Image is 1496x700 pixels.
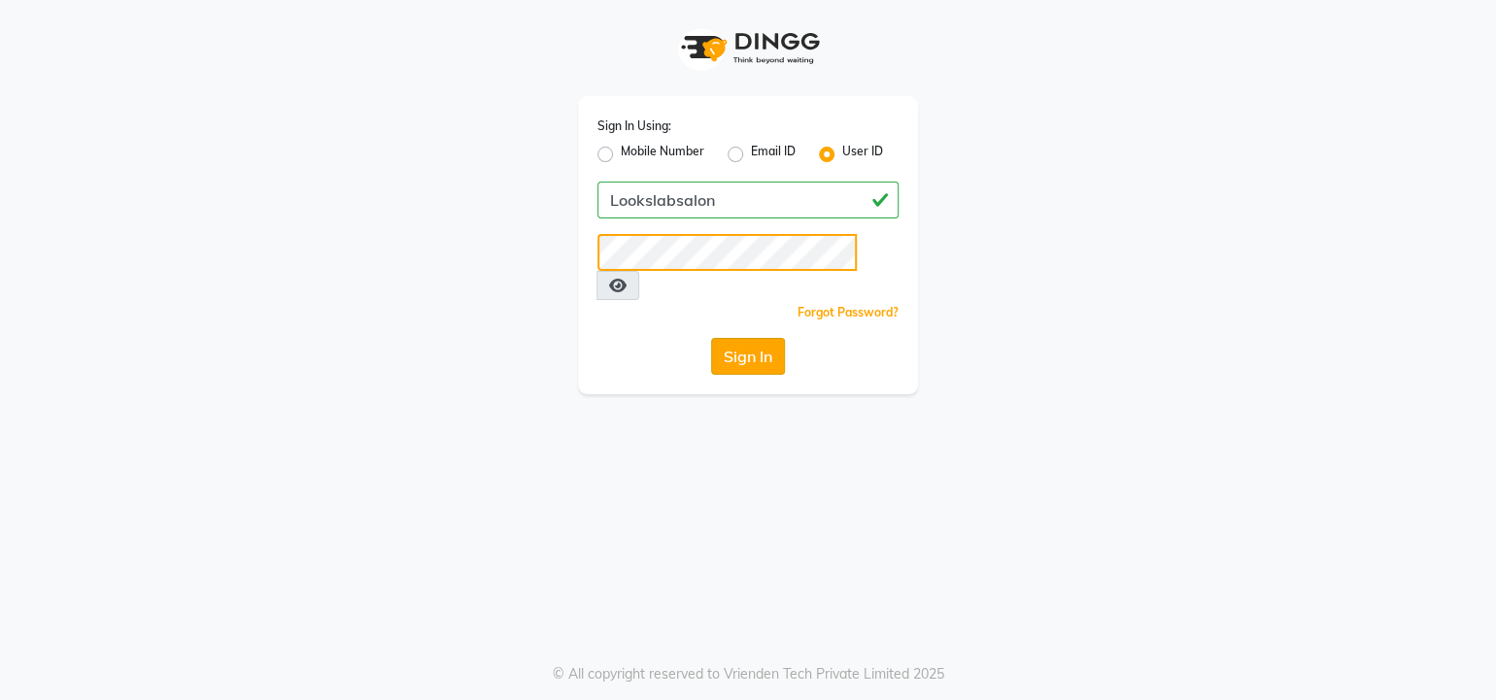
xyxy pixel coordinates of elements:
[842,143,883,166] label: User ID
[597,182,899,218] input: Username
[597,234,857,271] input: Username
[711,338,785,375] button: Sign In
[621,143,704,166] label: Mobile Number
[798,305,899,319] a: Forgot Password?
[670,19,826,77] img: logo1.svg
[597,117,671,135] label: Sign In Using:
[751,143,796,166] label: Email ID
